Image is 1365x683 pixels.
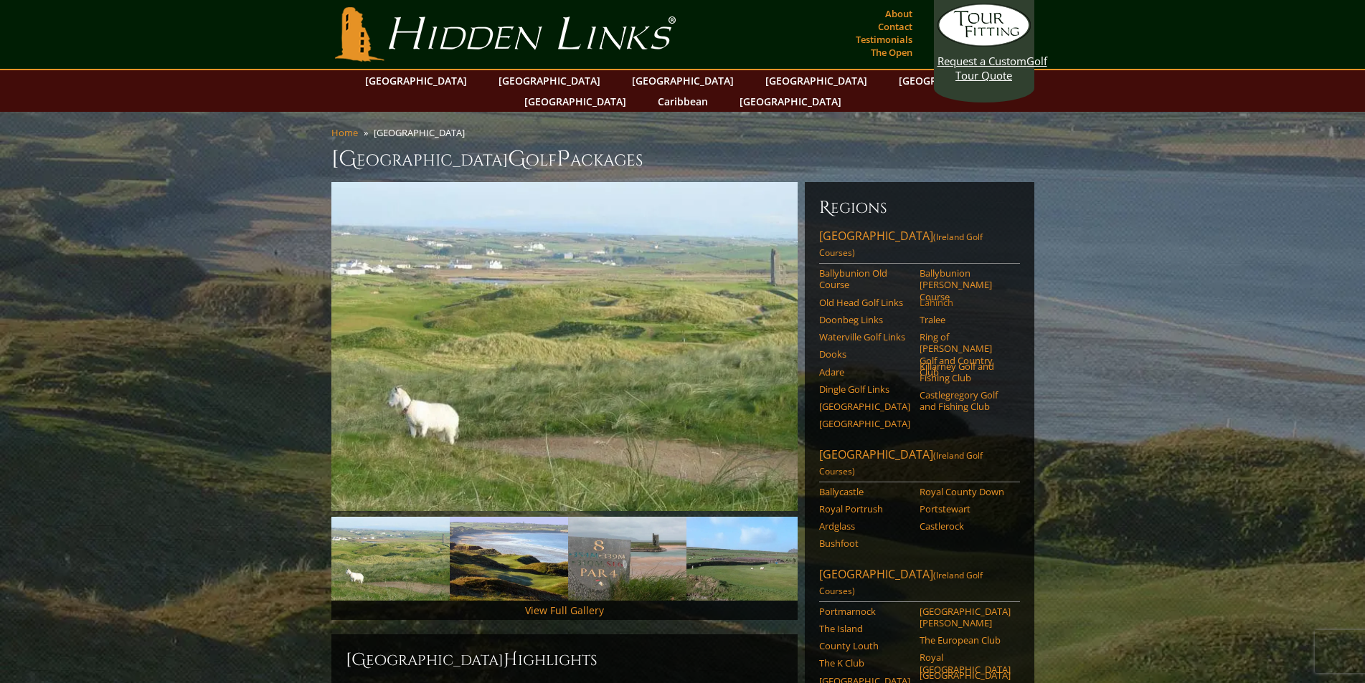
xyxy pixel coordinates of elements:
[331,126,358,139] a: Home
[874,16,916,37] a: Contact
[819,297,910,308] a: Old Head Golf Links
[920,267,1011,302] a: Ballybunion [PERSON_NAME] Course
[920,360,1011,384] a: Killarney Golf and Fishing Club
[557,145,570,173] span: P
[819,314,910,325] a: Doonbeg Links
[819,228,1020,264] a: [GEOGRAPHIC_DATA](Ireland Golf Courses)
[937,54,1026,68] span: Request a Custom
[920,520,1011,532] a: Castlerock
[920,606,1011,629] a: [GEOGRAPHIC_DATA][PERSON_NAME]
[732,91,849,112] a: [GEOGRAPHIC_DATA]
[920,389,1011,413] a: Castlegregory Golf and Fishing Club
[920,651,1011,675] a: Royal [GEOGRAPHIC_DATA]
[819,401,910,412] a: [GEOGRAPHIC_DATA]
[937,4,1031,82] a: Request a CustomGolf Tour Quote
[819,486,910,497] a: Ballycastle
[920,331,1011,378] a: Ring of [PERSON_NAME] Golf and Country Club
[819,569,983,597] span: (Ireland Golf Courses)
[819,196,1020,219] h6: Regions
[819,566,1020,602] a: [GEOGRAPHIC_DATA](Ireland Golf Courses)
[920,634,1011,646] a: The European Club
[346,649,783,672] h2: [GEOGRAPHIC_DATA] ighlights
[920,314,1011,325] a: Tralee
[331,145,1034,173] h1: [GEOGRAPHIC_DATA] olf ackages
[508,145,526,173] span: G
[920,297,1011,308] a: Lahinch
[819,538,910,549] a: Bushfoot
[819,449,983,477] span: (Ireland Golf Courses)
[819,520,910,532] a: Ardglass
[819,331,910,343] a: Waterville Golf Links
[819,383,910,395] a: Dingle Golf Links
[819,231,983,259] span: (Ireland Golf Courses)
[819,503,910,515] a: Royal Portrush
[504,649,518,672] span: H
[819,640,910,651] a: County Louth
[819,657,910,669] a: The K Club
[374,126,471,139] li: [GEOGRAPHIC_DATA]
[525,603,604,617] a: View Full Gallery
[358,70,474,91] a: [GEOGRAPHIC_DATA]
[867,42,916,62] a: The Open
[819,606,910,617] a: Portmarnock
[758,70,874,91] a: [GEOGRAPHIC_DATA]
[920,486,1011,497] a: Royal County Down
[491,70,608,91] a: [GEOGRAPHIC_DATA]
[852,29,916,49] a: Testimonials
[651,91,715,112] a: Caribbean
[819,418,910,429] a: [GEOGRAPHIC_DATA]
[819,446,1020,482] a: [GEOGRAPHIC_DATA](Ireland Golf Courses)
[819,366,910,378] a: Adare
[625,70,741,91] a: [GEOGRAPHIC_DATA]
[892,70,1008,91] a: [GEOGRAPHIC_DATA]
[819,623,910,634] a: The Island
[882,4,916,24] a: About
[819,348,910,360] a: Dooks
[920,503,1011,515] a: Portstewart
[517,91,633,112] a: [GEOGRAPHIC_DATA]
[819,267,910,291] a: Ballybunion Old Course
